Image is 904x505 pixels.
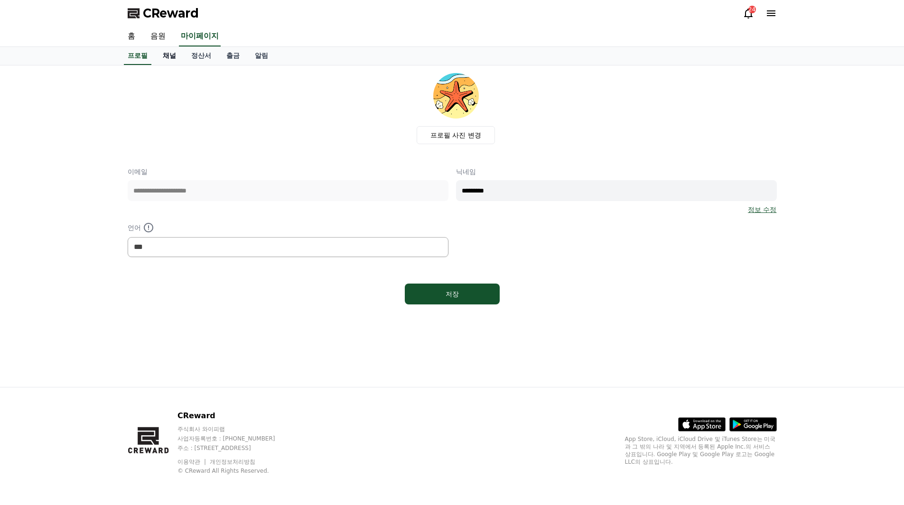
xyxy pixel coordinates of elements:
[177,467,293,475] p: © CReward All Rights Reserved.
[143,27,173,46] a: 음원
[128,167,448,176] p: 이메일
[155,47,184,65] a: 채널
[748,6,756,13] div: 24
[625,435,777,466] p: App Store, iCloud, iCloud Drive 및 iTunes Store는 미국과 그 밖의 나라 및 지역에서 등록된 Apple Inc.의 서비스 상표입니다. Goo...
[177,459,207,465] a: 이용약관
[177,425,293,433] p: 주식회사 와이피랩
[433,73,479,119] img: profile_image
[424,289,481,299] div: 저장
[219,47,247,65] a: 출금
[748,205,776,214] a: 정보 수정
[128,222,448,233] p: 언어
[184,47,219,65] a: 정산서
[743,8,754,19] a: 24
[456,167,777,176] p: 닉네임
[87,315,98,323] span: 대화
[247,47,276,65] a: 알림
[179,27,221,46] a: 마이페이지
[30,315,36,322] span: 홈
[3,301,63,324] a: 홈
[177,444,293,452] p: 주소 : [STREET_ADDRESS]
[210,459,255,465] a: 개인정보처리방침
[143,6,199,21] span: CReward
[120,27,143,46] a: 홈
[177,410,293,422] p: CReward
[63,301,122,324] a: 대화
[405,284,500,304] button: 저장
[128,6,199,21] a: CReward
[177,435,293,442] p: 사업자등록번호 : [PHONE_NUMBER]
[124,47,151,65] a: 프로필
[122,301,182,324] a: 설정
[417,126,495,144] label: 프로필 사진 변경
[147,315,158,322] span: 설정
